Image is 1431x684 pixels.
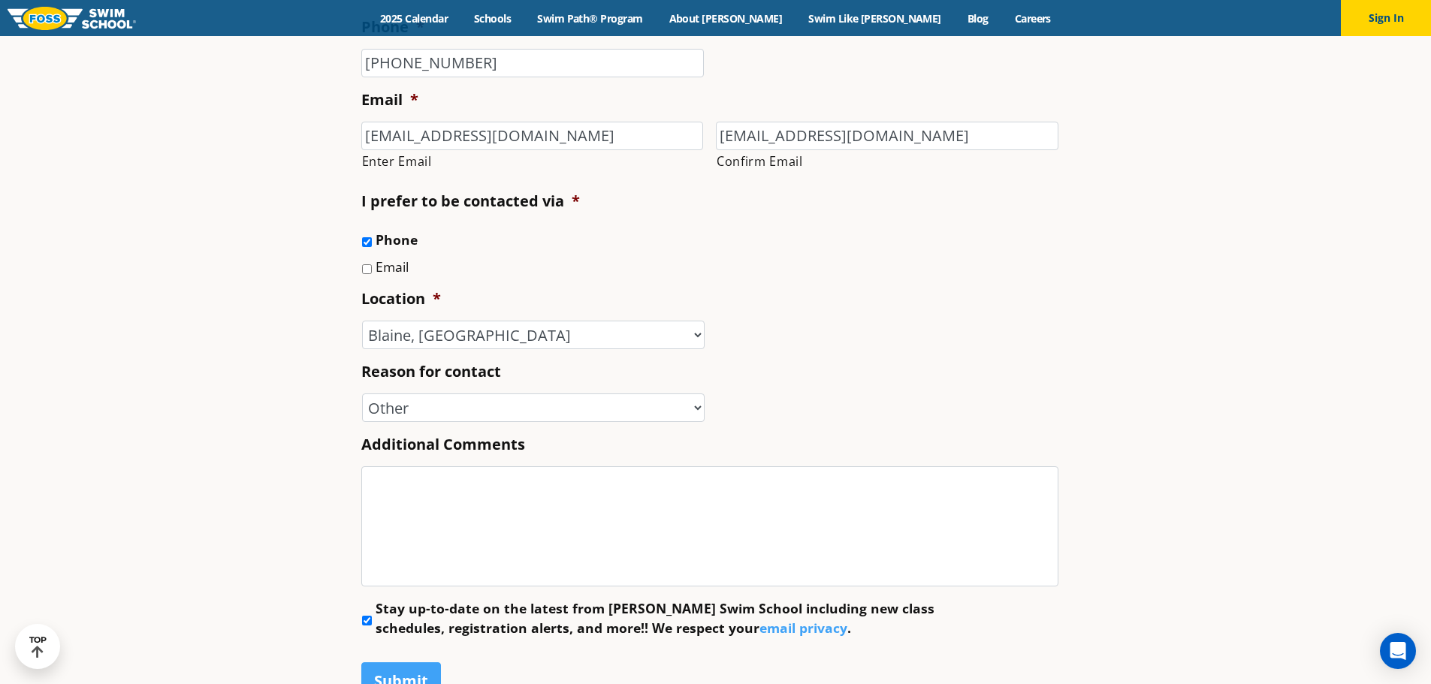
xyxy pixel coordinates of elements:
[376,230,418,249] label: Phone
[524,11,656,26] a: Swim Path® Program
[759,619,847,637] a: email privacy
[954,11,1001,26] a: Blog
[361,435,525,454] label: Additional Comments
[29,635,47,658] div: TOP
[656,11,796,26] a: About [PERSON_NAME]
[376,257,409,276] label: Email
[717,151,1058,172] label: Confirm Email
[461,11,524,26] a: Schools
[361,289,441,309] label: Location
[796,11,955,26] a: Swim Like [PERSON_NAME]
[376,598,978,638] label: Stay up-to-date on the latest from [PERSON_NAME] Swim School including new class schedules, regis...
[361,90,418,110] label: Email
[361,191,580,211] label: I prefer to be contacted via
[1001,11,1064,26] a: Careers
[367,11,461,26] a: 2025 Calendar
[1380,633,1416,669] div: Open Intercom Messenger
[8,7,136,30] img: FOSS Swim School Logo
[361,362,501,381] label: Reason for contact
[362,151,704,172] label: Enter Email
